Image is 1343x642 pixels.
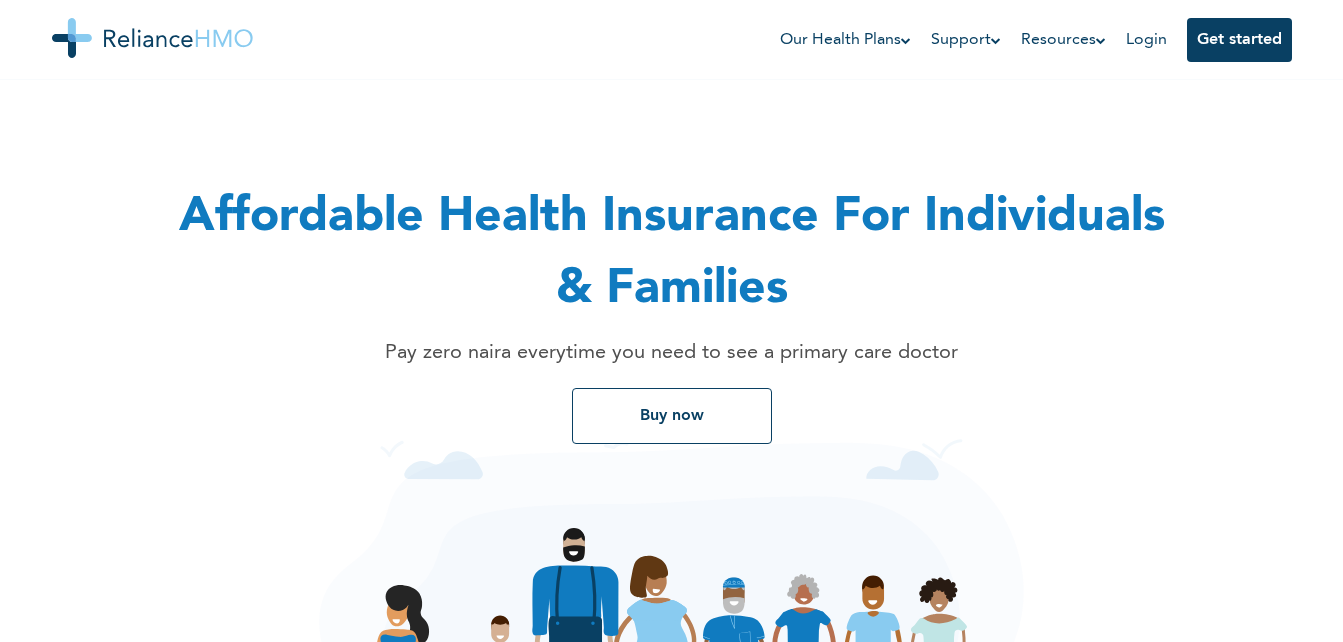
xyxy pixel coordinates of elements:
[172,182,1172,326] h1: Affordable Health Insurance For Individuals & Families
[1021,28,1106,52] a: Resources
[1126,32,1167,48] a: Login
[572,388,772,444] button: Buy now
[222,338,1122,368] p: Pay zero naira everytime you need to see a primary care doctor
[780,28,911,52] a: Our Health Plans
[52,18,253,58] img: Reliance HMO's Logo
[1187,18,1292,62] button: Get started
[931,28,1001,52] a: Support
